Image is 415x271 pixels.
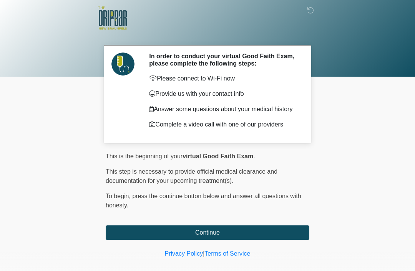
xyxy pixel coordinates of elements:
button: Continue [106,225,309,240]
h2: In order to conduct your virtual Good Faith Exam, please complete the following steps: [149,53,298,67]
span: press the continue button below and answer all questions with honesty. [106,193,301,209]
span: . [253,153,255,159]
span: To begin, [106,193,132,199]
img: The DRIPBaR - New Braunfels Logo [98,6,127,31]
p: Please connect to Wi-Fi now [149,74,298,83]
a: | [203,250,204,257]
p: Provide us with your contact info [149,89,298,99]
p: Complete a video call with one of our providers [149,120,298,129]
p: Answer some questions about your medical history [149,105,298,114]
a: Terms of Service [204,250,250,257]
img: Agent Avatar [111,53,134,76]
a: Privacy Policy [165,250,203,257]
strong: virtual Good Faith Exam [183,153,253,159]
span: This step is necessary to provide official medical clearance and documentation for your upcoming ... [106,168,277,184]
span: This is the beginning of your [106,153,183,159]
